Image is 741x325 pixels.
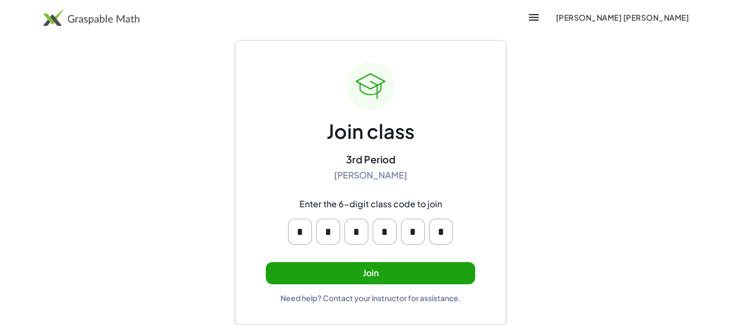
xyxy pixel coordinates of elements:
input: Please enter OTP character 4 [373,219,397,245]
input: Please enter OTP character 2 [316,219,340,245]
div: Enter the 6-digit class code to join [299,199,442,210]
div: [PERSON_NAME] [334,170,407,181]
input: Please enter OTP character 5 [401,219,425,245]
input: Please enter OTP character 1 [288,219,312,245]
div: 3rd Period [346,153,395,165]
button: [PERSON_NAME] [PERSON_NAME] [547,8,698,27]
span: [PERSON_NAME] [PERSON_NAME] [555,12,689,22]
input: Please enter OTP character 6 [429,219,453,245]
button: Join [266,262,475,284]
input: Please enter OTP character 3 [344,219,368,245]
div: Join class [327,119,414,144]
div: Need help? Contact your instructor for assistance. [280,293,461,303]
